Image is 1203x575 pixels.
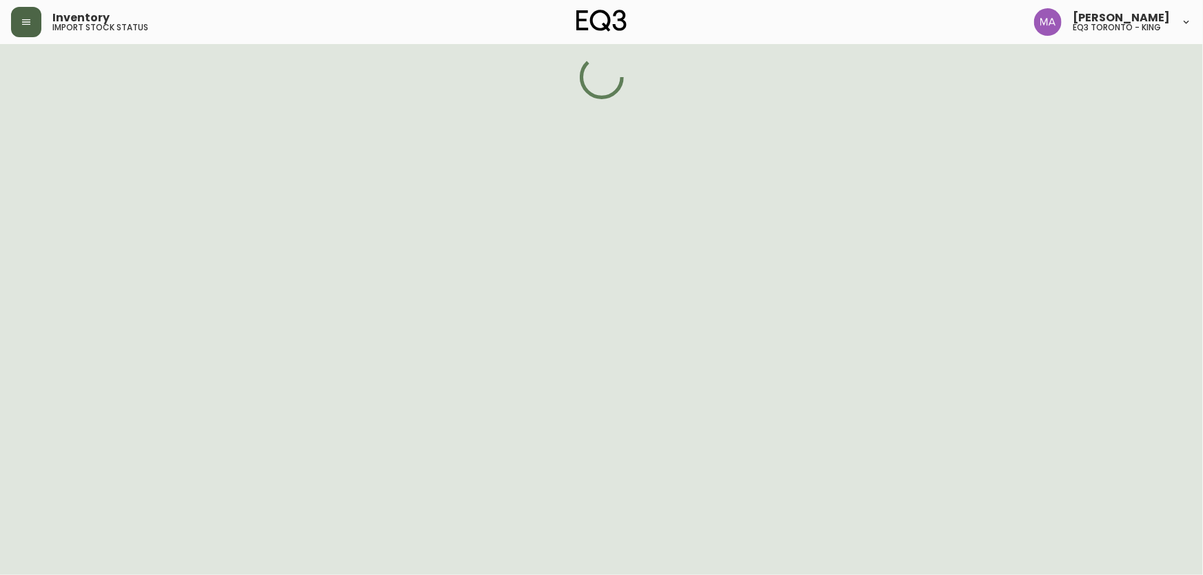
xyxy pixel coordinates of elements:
h5: eq3 toronto - king [1073,23,1161,32]
img: 4f0989f25cbf85e7eb2537583095d61e [1034,8,1062,36]
span: Inventory [52,12,110,23]
img: logo [576,10,627,32]
span: [PERSON_NAME] [1073,12,1170,23]
h5: import stock status [52,23,148,32]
